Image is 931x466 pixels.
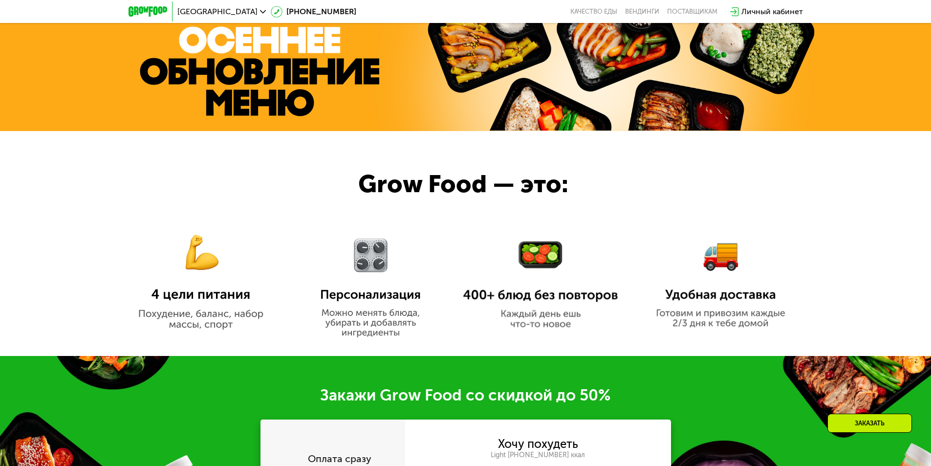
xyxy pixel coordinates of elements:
div: Личный кабинет [741,6,803,18]
div: Заказать [827,414,912,433]
div: поставщикам [667,8,717,16]
a: Качество еды [570,8,617,16]
a: [PHONE_NUMBER] [271,6,356,18]
a: Вендинги [625,8,659,16]
div: Хочу похудеть [498,439,578,449]
span: [GEOGRAPHIC_DATA] [177,8,258,16]
div: Grow Food — это: [358,166,605,203]
div: Light [PHONE_NUMBER] ккал [405,451,671,460]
